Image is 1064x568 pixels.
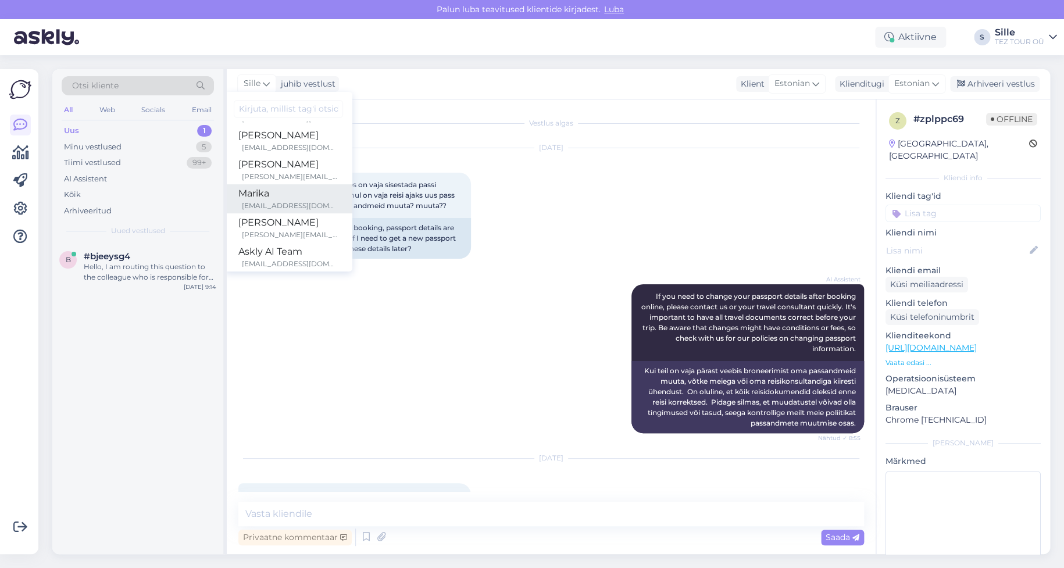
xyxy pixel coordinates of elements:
[817,275,861,284] span: AI Assistent
[238,142,864,153] div: [DATE]
[986,113,1037,126] span: Offline
[995,28,1057,47] a: SilleTEZ TOUR OÜ
[64,125,79,137] div: Uus
[242,230,338,240] div: [PERSON_NAME][EMAIL_ADDRESS][DOMAIN_NAME]
[886,309,979,325] div: Küsi telefoninumbrit
[234,100,343,118] input: Kirjuta, millist tag'i otsid
[238,530,352,545] div: Privaatne kommentaar
[187,157,212,169] div: 99+
[224,213,352,242] a: [PERSON_NAME][PERSON_NAME][EMAIL_ADDRESS][DOMAIN_NAME]
[950,76,1040,92] div: Arhiveeri vestlus
[974,29,990,45] div: S
[238,245,338,259] div: Askly AI Team
[64,189,81,201] div: Kõik
[72,80,119,92] span: Otsi kliente
[64,205,112,217] div: Arhiveeritud
[242,172,338,182] div: [PERSON_NAME][EMAIL_ADDRESS][DOMAIN_NAME]
[631,361,864,433] div: Kui teil on vaja pärast veebis broneerimist oma passandmeid muuta, võtke meiega või oma reisikons...
[242,142,338,153] div: [EMAIL_ADDRESS][DOMAIN_NAME]
[895,116,900,125] span: z
[886,414,1041,426] p: Chrome [TECHNICAL_ID]
[641,292,858,353] span: If you need to change your passport details after booking online, please contact us or your trave...
[835,78,884,90] div: Klienditugi
[817,434,861,442] span: Nähtud ✓ 8:55
[197,125,212,137] div: 1
[995,37,1044,47] div: TEZ TOUR OÜ
[238,187,338,201] div: Marika
[886,438,1041,448] div: [PERSON_NAME]
[247,491,454,510] span: Tere. Meil on broneeritud reisipakett, kas hotelli on võimalik selles paketis vahetada?
[886,205,1041,222] input: Lisa tag
[84,251,130,262] span: #bjeeysg4
[238,453,864,463] div: [DATE]
[97,102,117,117] div: Web
[886,373,1041,385] p: Operatsioonisüsteem
[995,28,1044,37] div: Sille
[886,342,977,353] a: [URL][DOMAIN_NAME]
[62,102,75,117] div: All
[886,455,1041,467] p: Märkmed
[736,78,765,90] div: Klient
[774,77,810,90] span: Estonian
[224,242,352,272] a: Askly AI Team[EMAIL_ADDRESS][DOMAIN_NAME]
[196,141,212,153] div: 5
[238,128,338,142] div: [PERSON_NAME]
[886,402,1041,414] p: Brauser
[826,532,859,542] span: Saada
[886,330,1041,342] p: Klienditeekond
[886,227,1041,239] p: Kliendi nimi
[238,158,338,172] div: [PERSON_NAME]
[224,126,352,155] a: [PERSON_NAME][EMAIL_ADDRESS][DOMAIN_NAME]
[66,255,71,264] span: b
[238,218,471,259] div: Hello. When making an online booking, passport details are required within 48 hours, but if I nee...
[886,265,1041,277] p: Kliendi email
[886,244,1027,257] input: Lisa nimi
[242,201,338,211] div: [EMAIL_ADDRESS][DOMAIN_NAME]
[139,102,167,117] div: Socials
[886,277,968,292] div: Küsi meiliaadressi
[242,259,338,269] div: [EMAIL_ADDRESS][DOMAIN_NAME]
[64,173,107,185] div: AI Assistent
[190,102,214,117] div: Email
[886,297,1041,309] p: Kliendi telefon
[238,118,864,128] div: Vestlus algas
[224,184,352,213] a: Marika[EMAIL_ADDRESS][DOMAIN_NAME]
[64,141,122,153] div: Minu vestlused
[9,78,31,101] img: Askly Logo
[886,358,1041,368] p: Vaata edasi ...
[913,112,986,126] div: # zplppc69
[889,138,1029,162] div: [GEOGRAPHIC_DATA], [GEOGRAPHIC_DATA]
[886,385,1041,397] p: [MEDICAL_DATA]
[244,77,260,90] span: Sille
[184,283,216,291] div: [DATE] 9:14
[886,190,1041,202] p: Kliendi tag'id
[111,226,165,236] span: Uued vestlused
[84,262,216,283] div: Hello, I am routing this question to the colleague who is responsible for this topic. The reply m...
[224,155,352,184] a: [PERSON_NAME][PERSON_NAME][EMAIL_ADDRESS][DOMAIN_NAME]
[894,77,930,90] span: Estonian
[64,157,121,169] div: Tiimi vestlused
[601,4,627,15] span: Luba
[276,78,335,90] div: juhib vestlust
[238,216,338,230] div: [PERSON_NAME]
[875,27,946,48] div: Aktiivne
[886,173,1041,183] div: Kliendi info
